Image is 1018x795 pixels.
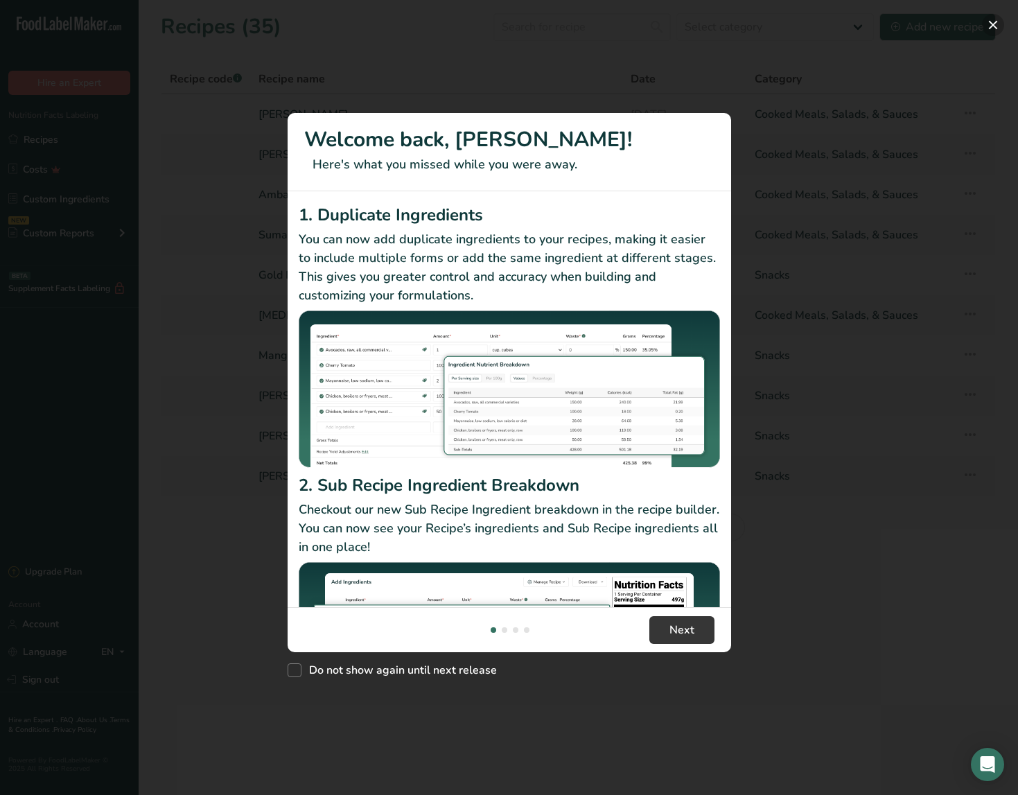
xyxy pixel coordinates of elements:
h1: Welcome back, [PERSON_NAME]! [304,124,714,155]
p: Here's what you missed while you were away. [304,155,714,174]
button: Next [649,616,714,644]
div: Open Intercom Messenger [971,748,1004,781]
p: You can now add duplicate ingredients to your recipes, making it easier to include multiple forms... [299,230,720,305]
img: Duplicate Ingredients [299,311,720,468]
h2: 2. Sub Recipe Ingredient Breakdown [299,473,720,498]
h2: 1. Duplicate Ingredients [299,202,720,227]
img: Sub Recipe Ingredient Breakdown [299,562,720,719]
p: Checkout our new Sub Recipe Ingredient breakdown in the recipe builder. You can now see your Reci... [299,500,720,557]
span: Next [669,622,694,638]
span: Do not show again until next release [301,663,497,677]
